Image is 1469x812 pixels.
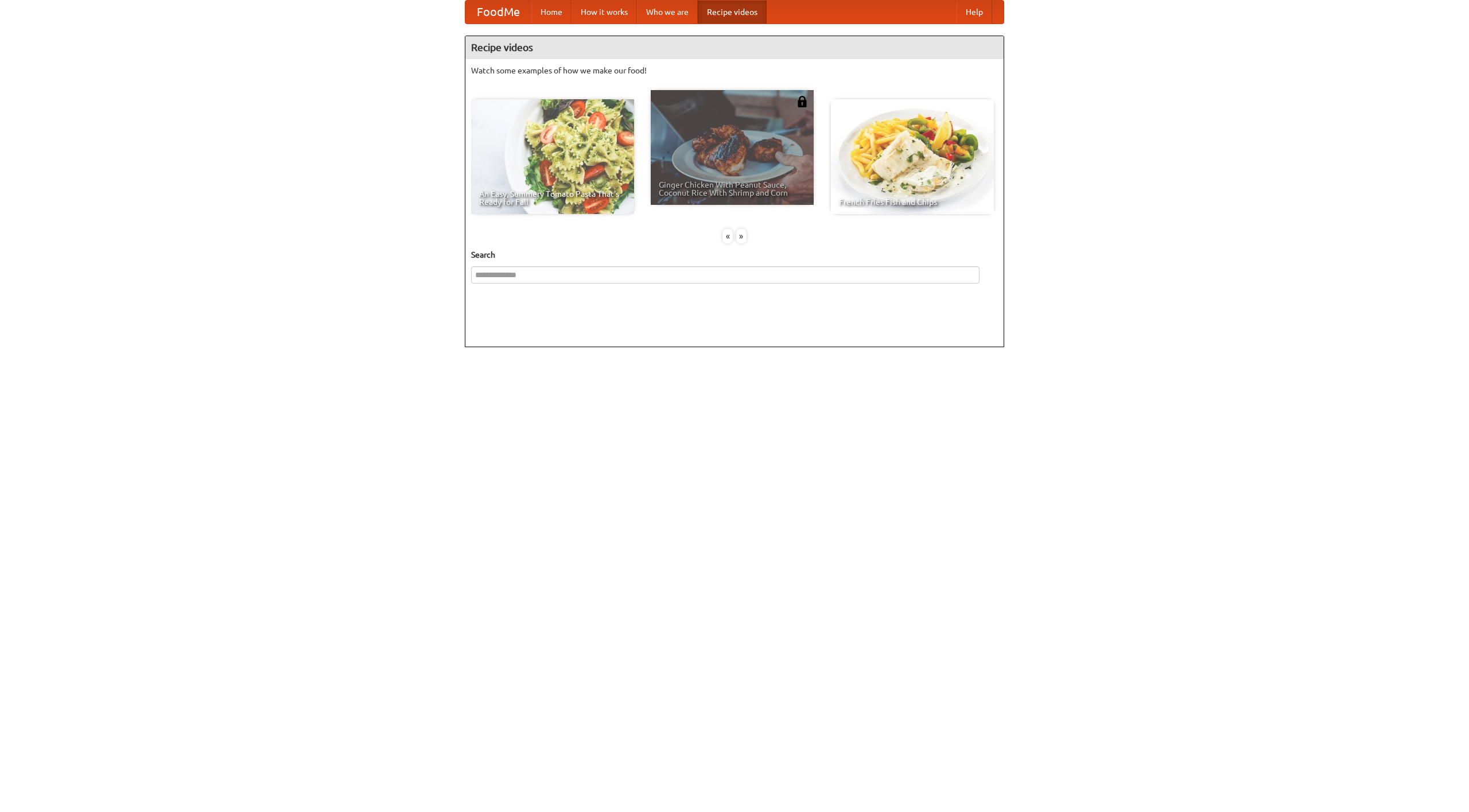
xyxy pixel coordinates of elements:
[796,96,808,107] img: 483408.png
[471,99,634,214] a: An Easy, Summery Tomato Pasta That's Ready for Fall
[471,249,998,261] h5: Search
[479,190,626,206] span: An Easy, Summery Tomato Pasta That's Ready for Fall
[736,229,747,243] div: »
[465,1,531,24] a: FoodMe
[831,99,994,214] a: French Fries Fish and Chips
[722,229,733,243] div: «
[465,36,1004,59] h4: Recipe videos
[637,1,698,24] a: Who we are
[698,1,767,24] a: Recipe videos
[572,1,637,24] a: How it works
[839,198,986,206] span: French Fries Fish and Chips
[531,1,572,24] a: Home
[471,65,998,76] p: Watch some examples of how we make our food!
[957,1,992,24] a: Help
